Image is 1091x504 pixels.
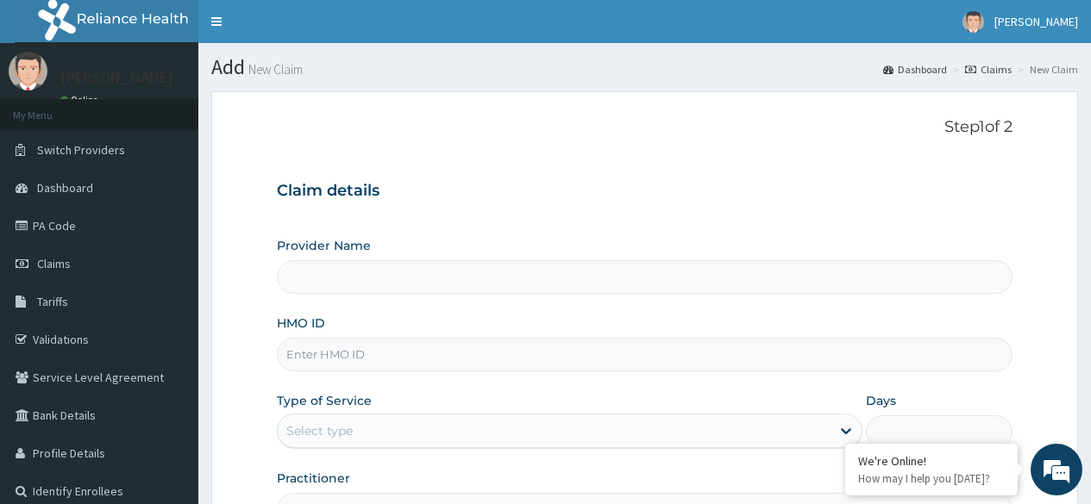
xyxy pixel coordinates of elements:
h3: Claim details [277,182,1013,201]
img: User Image [9,52,47,90]
div: Select type [286,422,353,439]
input: Enter HMO ID [277,338,1013,371]
label: HMO ID [277,314,325,332]
small: New Claim [245,63,303,76]
span: Tariffs [37,294,68,309]
a: Online [60,94,102,106]
div: We're Online! [858,453,1005,469]
span: [PERSON_NAME] [994,14,1078,29]
h1: Add [211,56,1078,78]
p: How may I help you today? [858,471,1005,486]
li: New Claim [1013,62,1078,77]
span: Switch Providers [37,142,125,158]
a: Dashboard [883,62,947,77]
label: Provider Name [277,237,371,254]
span: Claims [37,256,71,271]
label: Practitioner [277,470,350,487]
p: Step 1 of 2 [277,118,1013,137]
label: Days [866,392,896,409]
label: Type of Service [277,392,372,409]
a: Claims [965,62,1012,77]
p: [PERSON_NAME] [60,70,173,85]
span: Dashboard [37,180,93,196]
img: User Image [962,11,984,33]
